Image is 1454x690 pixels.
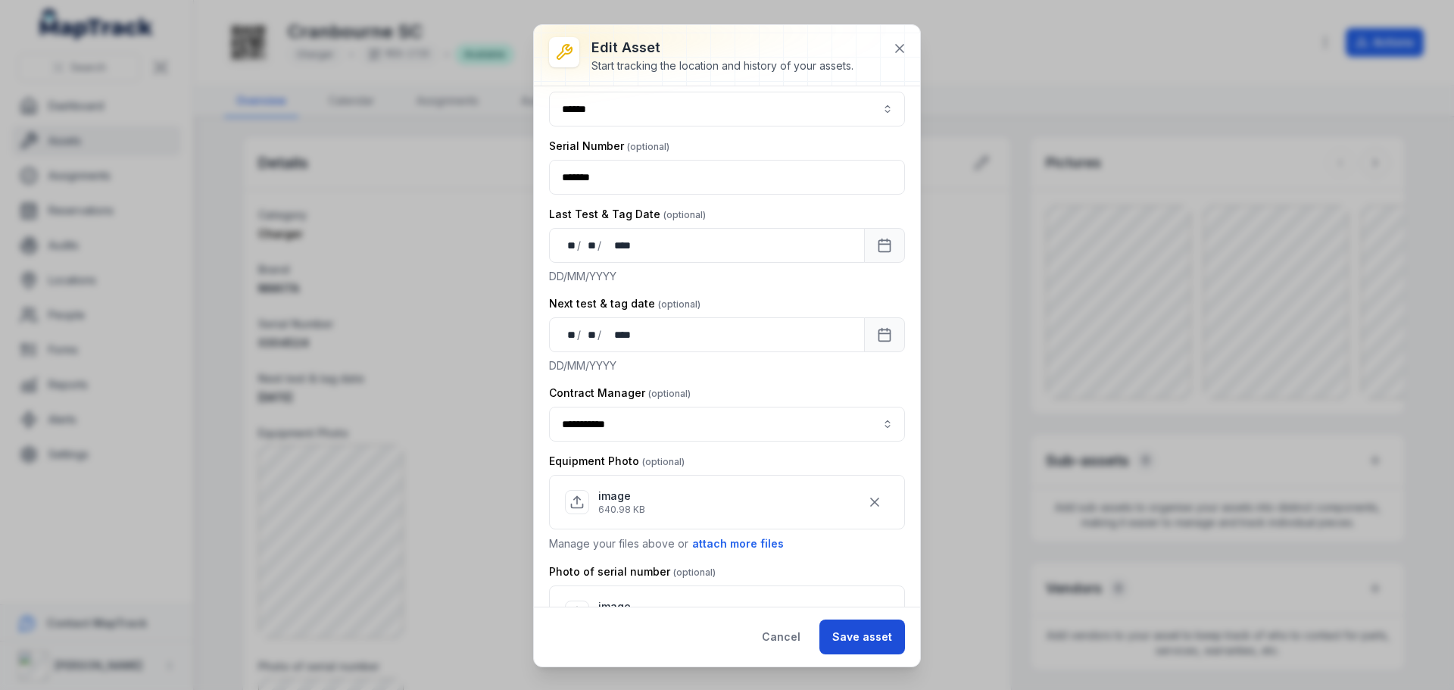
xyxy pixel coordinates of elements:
div: year, [603,327,632,342]
p: 640.98 KB [598,504,645,516]
button: Calendar [864,228,905,263]
div: / [598,238,603,253]
label: Serial Number [549,139,669,154]
p: image [598,489,645,504]
div: year, [603,238,632,253]
input: asset-edit:cf[3efdffd9-f055-49d9-9a65-0e9f08d77abc]-label [549,407,905,442]
div: month, [582,327,598,342]
label: Contract Manager [549,386,691,401]
label: Photo of serial number [549,564,716,579]
p: DD/MM/YYYY [549,269,905,284]
label: Last Test & Tag Date [549,207,706,222]
div: month, [582,238,598,253]
label: Next test & tag date [549,296,700,311]
h3: Edit asset [591,37,853,58]
label: Equipment Photo [549,454,685,469]
div: day, [562,238,577,253]
div: / [598,327,603,342]
div: day, [562,327,577,342]
p: image [598,599,639,614]
p: Manage your files above or [549,535,905,552]
div: Start tracking the location and history of your assets. [591,58,853,73]
button: Cancel [749,620,813,654]
div: / [577,327,582,342]
button: Save asset [819,620,905,654]
input: asset-edit:cf[ae11ba15-1579-4ecc-996c-910ebae4e155]-label [549,92,905,126]
p: DD/MM/YYYY [549,358,905,373]
button: Calendar [864,317,905,352]
button: attach more files [691,535,785,552]
div: / [577,238,582,253]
